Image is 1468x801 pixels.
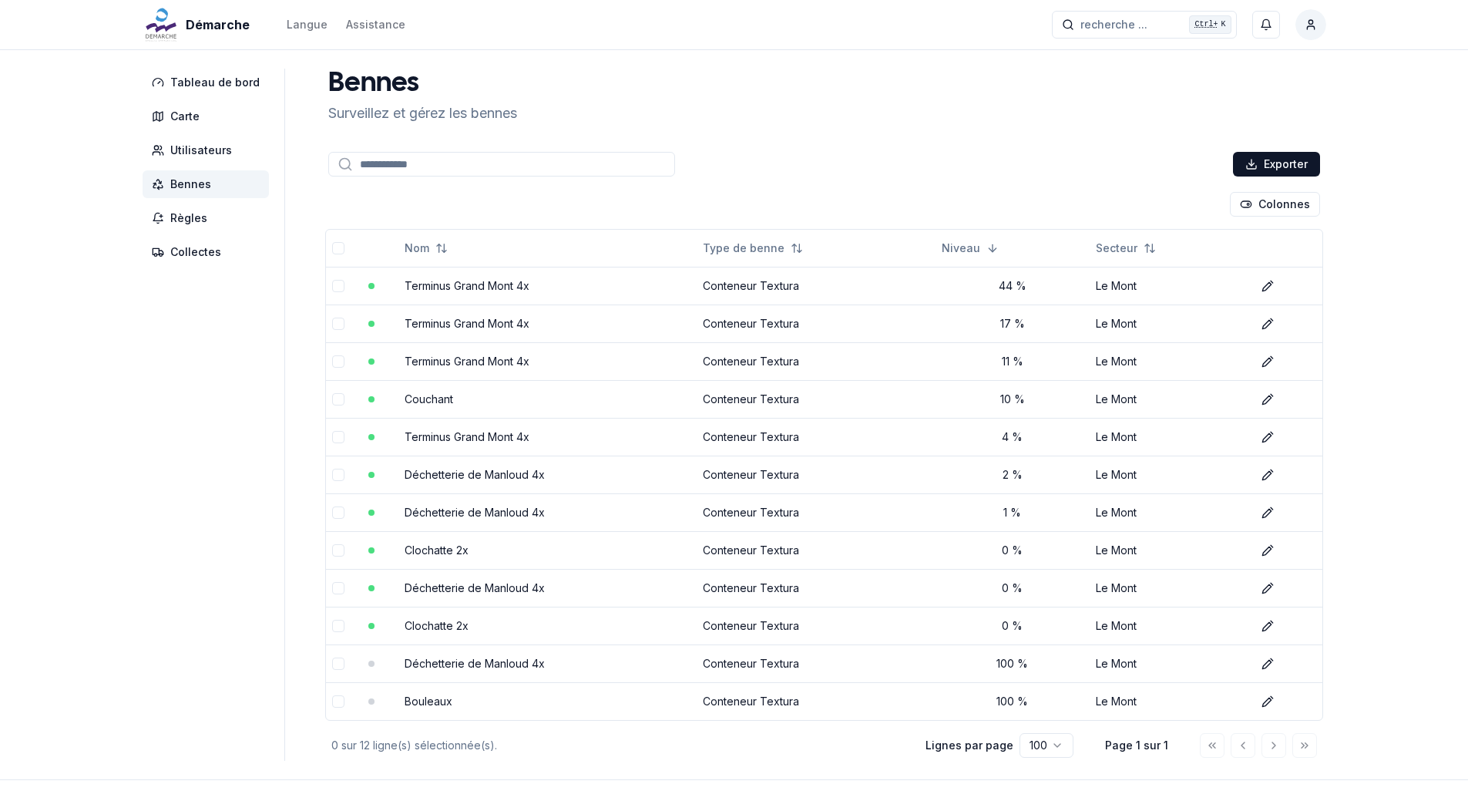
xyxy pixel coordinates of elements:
td: Conteneur Textura [697,531,936,569]
td: Conteneur Textura [697,305,936,342]
td: Conteneur Textura [697,380,936,418]
a: Bouleaux [405,695,452,708]
td: Le Mont [1090,456,1250,493]
p: Surveillez et gérez les bennes [328,103,517,124]
span: recherche ... [1080,17,1147,32]
div: 100 % [942,694,1083,709]
a: Couchant [405,392,453,406]
div: 2 % [942,467,1083,483]
p: Lignes par page [925,738,1013,753]
button: select-row [332,318,344,330]
td: Conteneur Textura [697,493,936,531]
span: Carte [170,109,200,124]
span: Type de benne [703,241,784,256]
a: Clochatte 2x [405,619,469,632]
td: Le Mont [1090,267,1250,305]
td: Le Mont [1090,569,1250,607]
td: Le Mont [1090,380,1250,418]
div: Langue [287,17,328,32]
a: Démarche [143,15,256,34]
button: Not sorted. Click to sort ascending. [1087,236,1165,261]
td: Le Mont [1090,682,1250,720]
a: Assistance [346,15,405,34]
td: Le Mont [1090,645,1250,682]
div: 0 % [942,581,1083,596]
span: Secteur [1096,241,1137,256]
td: Conteneur Textura [697,569,936,607]
span: Tableau de bord [170,75,260,90]
a: Déchetterie de Manloud 4x [405,581,545,594]
button: select-row [332,431,344,443]
td: Conteneur Textura [697,456,936,493]
button: select-row [332,507,344,519]
button: Cocher les colonnes [1230,192,1320,217]
a: Terminus Grand Mont 4x [405,355,529,368]
button: Exporter [1233,152,1320,177]
td: Conteneur Textura [697,342,936,380]
button: select-row [332,393,344,406]
button: select-row [332,469,344,481]
button: Langue [287,15,328,34]
a: Terminus Grand Mont 4x [405,317,529,330]
td: Conteneur Textura [697,267,936,305]
td: Le Mont [1090,531,1250,569]
td: Conteneur Textura [697,607,936,645]
a: Règles [143,204,275,232]
a: Déchetterie de Manloud 4x [405,468,545,481]
span: Collectes [170,244,221,260]
span: Règles [170,210,207,226]
div: 0 % [942,618,1083,634]
td: Conteneur Textura [697,645,936,682]
td: Conteneur Textura [697,682,936,720]
button: Not sorted. Click to sort ascending. [395,236,457,261]
div: 11 % [942,354,1083,369]
div: 10 % [942,392,1083,407]
h1: Bennes [328,69,517,99]
span: Bennes [170,177,211,192]
a: Clochatte 2x [405,544,469,557]
button: select-all [332,242,344,254]
div: 17 % [942,316,1083,332]
button: Sorted descending. Click to sort ascending. [932,236,1008,261]
button: select-row [332,620,344,632]
button: select-row [332,544,344,557]
div: 4 % [942,429,1083,445]
a: Déchetterie de Manloud 4x [405,506,545,519]
div: 100 % [942,656,1083,671]
td: Le Mont [1090,418,1250,456]
span: Nom [405,241,429,256]
button: Not sorted. Click to sort ascending. [694,236,812,261]
td: Le Mont [1090,493,1250,531]
img: Démarche Logo [143,6,180,43]
div: 1 % [942,505,1083,520]
span: Démarche [186,15,250,34]
button: select-row [332,280,344,292]
a: Collectes [143,238,275,266]
button: select-row [332,695,344,708]
button: select-row [332,658,344,670]
a: Déchetterie de Manloud 4x [405,657,545,670]
td: Le Mont [1090,607,1250,645]
span: Niveau [942,241,980,256]
a: Utilisateurs [143,136,275,164]
div: Page 1 sur 1 [1098,738,1175,753]
span: Utilisateurs [170,143,232,158]
td: Conteneur Textura [697,418,936,456]
a: Terminus Grand Mont 4x [405,279,529,292]
a: Terminus Grand Mont 4x [405,430,529,443]
a: Bennes [143,170,275,198]
a: Carte [143,103,275,130]
div: 0 % [942,543,1083,558]
div: 44 % [942,278,1083,294]
td: Le Mont [1090,305,1250,342]
button: recherche ...Ctrl+K [1052,11,1237,39]
div: 0 sur 12 ligne(s) sélectionnée(s). [331,738,901,753]
a: Tableau de bord [143,69,275,96]
td: Le Mont [1090,342,1250,380]
button: select-row [332,582,344,594]
button: select-row [332,355,344,368]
